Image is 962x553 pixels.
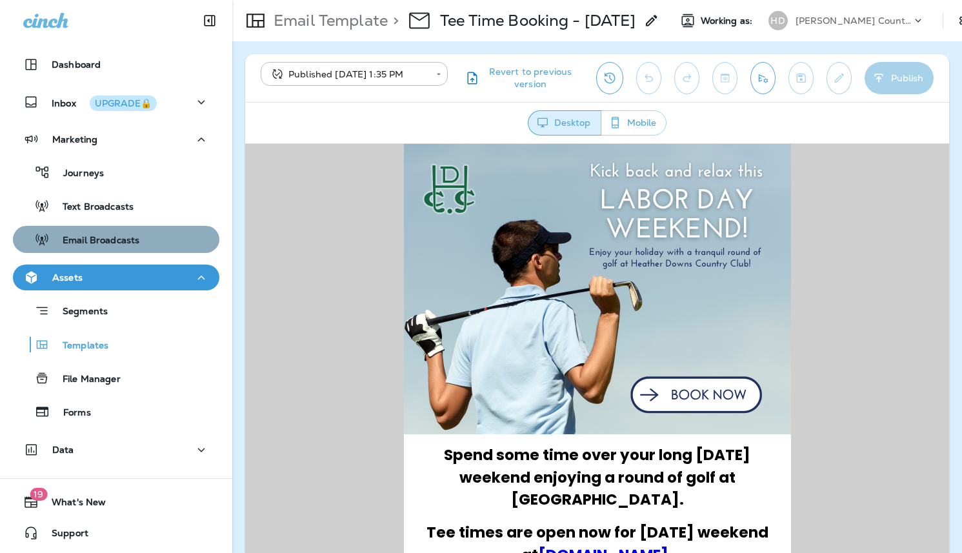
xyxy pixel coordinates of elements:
p: Marketing [52,134,97,145]
p: Text Broadcasts [50,201,134,214]
button: Marketing [13,126,219,152]
p: File Manager [50,374,121,386]
p: Inbox [52,96,157,109]
button: Desktop [528,110,601,136]
div: Published [DATE] 1:35 PM [270,68,427,81]
p: Forms [50,407,91,419]
a: [DOMAIN_NAME] [293,401,423,421]
button: File Manager [13,365,219,392]
p: Templates [50,340,108,352]
button: Templates [13,331,219,358]
button: Support [13,520,219,546]
p: Email Template [268,11,388,30]
button: 19What's New [13,489,219,515]
span: Revert to previous version [480,66,581,90]
button: Journeys [13,159,219,186]
p: [PERSON_NAME] Country Club [796,15,912,26]
button: UPGRADE🔒 [90,96,157,111]
button: Text Broadcasts [13,192,219,219]
p: Assets [52,272,83,283]
p: Tee Time Booking - [DATE] [440,11,636,30]
div: HD [768,11,788,30]
p: Segments [50,306,108,319]
p: Dashboard [52,59,101,70]
button: Forms [13,398,219,425]
button: Data [13,437,219,463]
p: Journeys [50,168,104,180]
div: UPGRADE🔒 [95,99,152,108]
button: Send test email [750,62,776,94]
button: Email Broadcasts [13,226,219,253]
button: Dashboard [13,52,219,77]
button: Mobile [601,110,666,136]
button: View Changelog [596,62,623,94]
span: Support [39,528,88,543]
span: Working as: [701,15,756,26]
strong: Tee times are open now for [DATE] weekend at . [181,378,523,421]
span: What's New [39,497,106,512]
p: Email Broadcasts [50,235,139,247]
button: Assets [13,265,219,290]
p: Data [52,445,74,455]
button: Collapse Sidebar [192,8,228,34]
button: Revert to previous version [458,62,586,94]
div: Tee Time Booking - 8/22/25 [440,11,636,30]
strong: Spend some time over your long [DATE] weekend enjoying a round of golf at [GEOGRAPHIC_DATA]. [199,301,505,366]
button: Segments [13,297,219,325]
button: InboxUPGRADE🔒 [13,89,219,115]
p: > [388,11,399,30]
span: 19 [30,488,47,501]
